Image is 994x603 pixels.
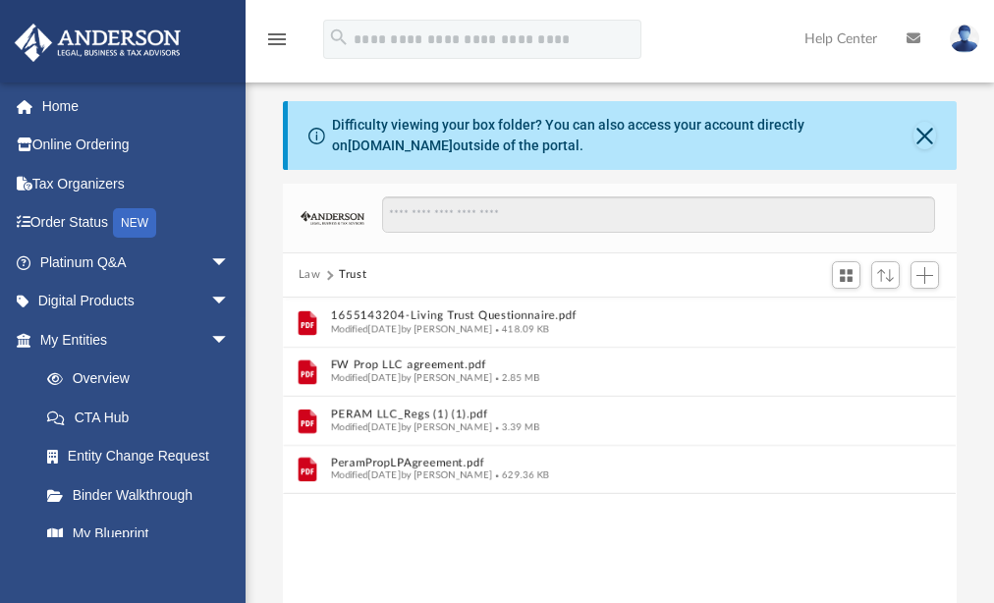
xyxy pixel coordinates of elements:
[331,421,493,431] span: Modified [DATE] by [PERSON_NAME]
[210,282,249,322] span: arrow_drop_down
[832,261,861,289] button: Switch to Grid View
[348,137,453,153] a: [DOMAIN_NAME]
[28,437,259,476] a: Entity Change Request
[492,470,549,480] span: 629.36 KB
[331,470,493,480] span: Modified [DATE] by [PERSON_NAME]
[328,27,350,48] i: search
[331,323,493,333] span: Modified [DATE] by [PERSON_NAME]
[265,27,289,51] i: menu
[28,398,259,437] a: CTA Hub
[14,282,259,321] a: Digital Productsarrow_drop_down
[28,515,249,554] a: My Blueprint
[911,261,940,289] button: Add
[210,243,249,283] span: arrow_drop_down
[339,266,366,284] button: Trust
[331,309,882,322] button: 1655143204-Living Trust Questionnaire.pdf
[14,86,259,126] a: Home
[299,266,321,284] button: Law
[210,320,249,360] span: arrow_drop_down
[28,475,259,515] a: Binder Walkthrough
[331,457,882,469] button: PeramPropLPAgreement.pdf
[332,115,914,156] div: Difficulty viewing your box folder? You can also access your account directly on outside of the p...
[14,243,259,282] a: Platinum Q&Aarrow_drop_down
[492,323,549,333] span: 418.09 KB
[492,372,539,382] span: 2.85 MB
[14,126,259,165] a: Online Ordering
[28,359,259,399] a: Overview
[9,24,187,62] img: Anderson Advisors Platinum Portal
[331,358,882,371] button: FW Prop LLC agreement.pdf
[871,261,901,288] button: Sort
[382,196,935,234] input: Search files and folders
[913,122,935,149] button: Close
[113,208,156,238] div: NEW
[950,25,979,53] img: User Pic
[331,408,882,420] button: PERAM LLC_Regs (1) (1).pdf
[14,320,259,359] a: My Entitiesarrow_drop_down
[331,372,493,382] span: Modified [DATE] by [PERSON_NAME]
[492,421,539,431] span: 3.39 MB
[14,203,259,244] a: Order StatusNEW
[265,37,289,51] a: menu
[14,164,259,203] a: Tax Organizers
